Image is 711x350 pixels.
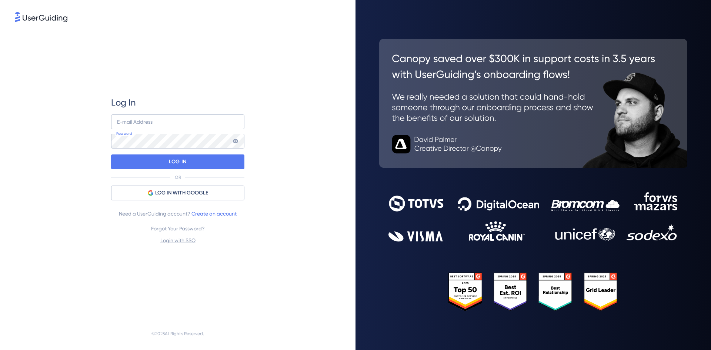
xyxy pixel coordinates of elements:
[151,329,204,338] span: © 2025 All Rights Reserved.
[175,174,181,180] p: OR
[119,209,237,218] span: Need a UserGuiding account?
[379,39,687,168] img: 26c0aa7c25a843aed4baddd2b5e0fa68.svg
[448,273,618,311] img: 25303e33045975176eb484905ab012ff.svg
[155,189,208,197] span: LOG IN WITH GOOGLE
[169,156,186,168] p: LOG IN
[15,12,67,22] img: 8faab4ba6bc7696a72372aa768b0286c.svg
[151,226,205,231] a: Forgot Your Password?
[191,211,237,217] a: Create an account
[111,97,136,109] span: Log In
[160,237,196,243] a: Login with SSO
[111,114,244,129] input: example@company.com
[388,192,678,241] img: 9302ce2ac39453076f5bc0f2f2ca889b.svg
